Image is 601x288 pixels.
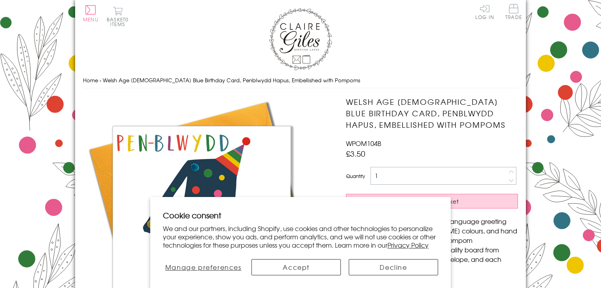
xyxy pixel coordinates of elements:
[103,76,360,84] span: Welsh Age [DEMOGRAPHIC_DATA] Blue Birthday Card, Penblwydd Hapus, Embellished with Pompoms
[346,96,518,130] h1: Welsh Age [DEMOGRAPHIC_DATA] Blue Birthday Card, Penblwydd Hapus, Embellished with Pompoms
[346,148,365,159] span: £3.50
[505,4,522,19] span: Trade
[83,5,98,22] button: Menu
[475,4,494,19] a: Log In
[100,76,101,84] span: ›
[505,4,522,21] a: Trade
[251,259,341,275] button: Accept
[110,16,129,28] span: 0 items
[83,16,98,23] span: Menu
[163,259,244,275] button: Manage preferences
[346,172,365,180] label: Quantity
[163,224,438,249] p: We and our partners, including Shopify, use cookies and other technologies to personalize your ex...
[269,8,332,70] img: Claire Giles Greetings Cards
[163,210,438,221] h2: Cookie consent
[165,262,242,272] span: Manage preferences
[346,194,518,208] button: Add to Basket
[349,259,438,275] button: Decline
[107,6,129,27] button: Basket0 items
[83,76,98,84] a: Home
[346,138,381,148] span: WPOM104B
[83,72,518,89] nav: breadcrumbs
[387,240,429,250] a: Privacy Policy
